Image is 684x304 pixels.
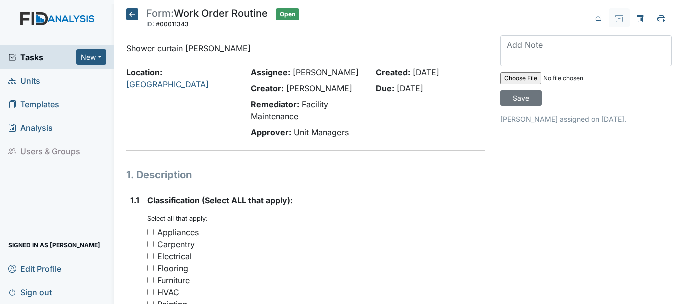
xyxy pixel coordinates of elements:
strong: Creator: [251,83,284,93]
div: HVAC [157,286,179,298]
div: Appliances [157,226,199,238]
p: [PERSON_NAME] assigned on [DATE]. [500,114,672,124]
div: Carpentry [157,238,195,250]
small: Select all that apply: [147,215,208,222]
strong: Approver: [251,127,291,137]
span: Signed in as [PERSON_NAME] [8,237,100,253]
span: [PERSON_NAME] [286,83,352,93]
input: Appliances [147,229,154,235]
span: Form: [146,7,174,19]
div: Furniture [157,274,190,286]
p: Shower curtain [PERSON_NAME] [126,42,485,54]
span: Open [276,8,299,20]
strong: Remediator: [251,99,299,109]
input: HVAC [147,289,154,295]
span: Classification (Select ALL that apply): [147,195,293,205]
h1: 1. Description [126,167,485,182]
input: Flooring [147,265,154,271]
div: Flooring [157,262,188,274]
strong: Location: [126,67,162,77]
strong: Created: [376,67,410,77]
div: Work Order Routine [146,8,268,30]
span: Sign out [8,284,52,300]
span: Analysis [8,120,53,135]
input: Electrical [147,253,154,259]
span: Unit Managers [294,127,349,137]
span: [DATE] [397,83,423,93]
label: 1.1 [130,194,139,206]
span: [DATE] [413,67,439,77]
span: [PERSON_NAME] [293,67,359,77]
strong: Due: [376,83,394,93]
span: Units [8,73,40,88]
input: Save [500,90,542,106]
button: New [76,49,106,65]
input: Carpentry [147,241,154,247]
span: ID: [146,20,154,28]
a: [GEOGRAPHIC_DATA] [126,79,209,89]
span: Templates [8,96,59,112]
span: #00011343 [156,20,189,28]
span: Edit Profile [8,261,61,276]
a: Tasks [8,51,76,63]
strong: Assignee: [251,67,290,77]
input: Furniture [147,277,154,283]
div: Electrical [157,250,192,262]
